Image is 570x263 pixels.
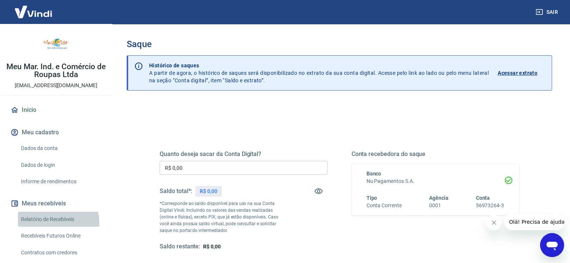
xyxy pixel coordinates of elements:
p: Histórico de saques [149,62,489,69]
span: Tipo [367,195,377,201]
a: Dados da conta [18,141,103,156]
img: bc374953-4435-4b9b-8c07-41c5775ea23a.jpeg [41,30,71,60]
span: Olá! Precisa de ajuda? [4,5,63,11]
span: Conta [476,195,490,201]
iframe: Mensagem da empresa [504,214,564,230]
button: Meus recebíveis [9,195,103,212]
p: R$ 0,00 [200,187,217,195]
h5: Conta recebedora do saque [352,150,519,158]
a: Acessar extrato [498,62,546,84]
h6: Conta Corrente [367,202,402,210]
p: [EMAIL_ADDRESS][DOMAIN_NAME] [15,82,97,89]
a: Contratos com credores [18,245,103,260]
a: Início [9,102,103,118]
img: Vindi [9,0,58,23]
p: Meu Mar. Ind. e Comércio de Roupas Ltda [6,63,106,79]
span: Banco [367,171,381,177]
h5: Saldo total*: [160,187,192,195]
a: Relatório de Recebíveis [18,212,103,227]
button: Meu cadastro [9,124,103,141]
h3: Saque [127,39,552,49]
h6: 0001 [429,202,449,210]
h5: Quanto deseja sacar da Conta Digital? [160,150,328,158]
a: Recebíveis Futuros Online [18,228,103,244]
iframe: Botão para abrir a janela de mensagens [540,233,564,257]
a: Informe de rendimentos [18,174,103,189]
h6: Nu Pagamentos S.A. [367,177,504,185]
p: Acessar extrato [498,69,537,77]
span: Agência [429,195,449,201]
p: *Corresponde ao saldo disponível para uso na sua Conta Digital Vindi. Incluindo os valores das ve... [160,200,286,234]
h5: Saldo restante: [160,243,200,251]
h6: 56973264-3 [476,202,504,210]
a: Dados de login [18,158,103,173]
p: A partir de agora, o histórico de saques será disponibilizado no extrato da sua conta digital. Ac... [149,62,489,84]
iframe: Fechar mensagem [486,215,501,230]
button: Sair [534,5,561,19]
span: R$ 0,00 [203,244,221,250]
